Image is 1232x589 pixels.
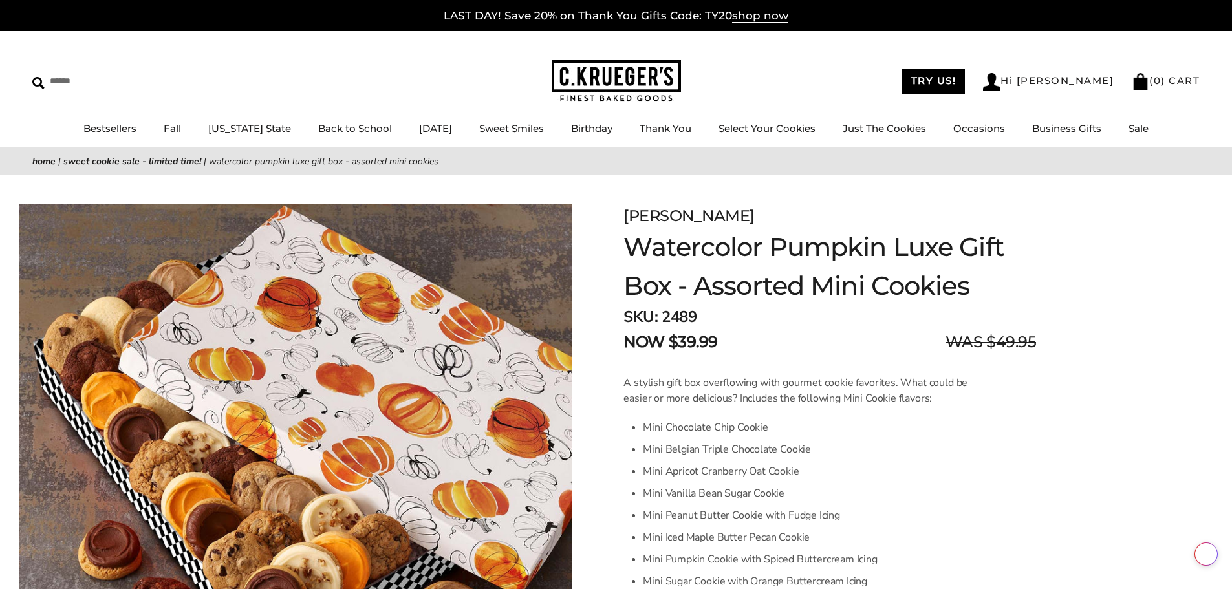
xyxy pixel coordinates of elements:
[164,122,181,134] a: Fall
[32,155,56,167] a: Home
[643,416,977,438] li: Mini Chocolate Chip Cookie
[719,122,816,134] a: Select Your Cookies
[552,60,681,102] img: C.KRUEGER'S
[623,330,717,354] span: NOW $39.99
[902,69,966,94] a: TRY US!
[953,122,1005,134] a: Occasions
[640,122,691,134] a: Thank You
[1132,74,1200,87] a: (0) CART
[983,73,1114,91] a: Hi [PERSON_NAME]
[643,526,977,548] li: Mini Iced Maple Butter Pecan Cookie
[946,330,1036,354] span: WAS $49.95
[204,155,206,167] span: |
[58,155,61,167] span: |
[32,154,1200,169] nav: breadcrumbs
[479,122,544,134] a: Sweet Smiles
[1032,122,1101,134] a: Business Gifts
[732,9,788,23] span: shop now
[983,73,1000,91] img: Account
[643,548,977,570] li: Mini Pumpkin Cookie with Spiced Buttercream Icing
[444,9,788,23] a: LAST DAY! Save 20% on Thank You Gifts Code: TY20shop now
[623,204,1036,228] div: [PERSON_NAME]
[32,77,45,89] img: Search
[419,122,452,134] a: [DATE]
[643,438,977,460] li: Mini Belgian Triple Chocolate Cookie
[63,155,201,167] a: Sweet Cookie Sale - Limited Time!
[623,375,977,406] p: A stylish gift box overflowing with gourmet cookie favorites. What could be easier or more delici...
[643,504,977,526] li: Mini Peanut Butter Cookie with Fudge Icing
[571,122,612,134] a: Birthday
[1132,73,1149,90] img: Bag
[318,122,392,134] a: Back to School
[623,306,658,327] strong: SKU:
[83,122,136,134] a: Bestsellers
[1154,74,1162,87] span: 0
[32,71,186,91] input: Search
[643,460,977,482] li: Mini Apricot Cranberry Oat Cookie
[662,306,697,327] span: 2489
[209,155,438,167] span: Watercolor Pumpkin Luxe Gift Box - Assorted Mini Cookies
[643,482,977,504] li: Mini Vanilla Bean Sugar Cookie
[843,122,926,134] a: Just The Cookies
[1129,122,1149,134] a: Sale
[208,122,291,134] a: [US_STATE] State
[623,228,1036,305] h1: Watercolor Pumpkin Luxe Gift Box - Assorted Mini Cookies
